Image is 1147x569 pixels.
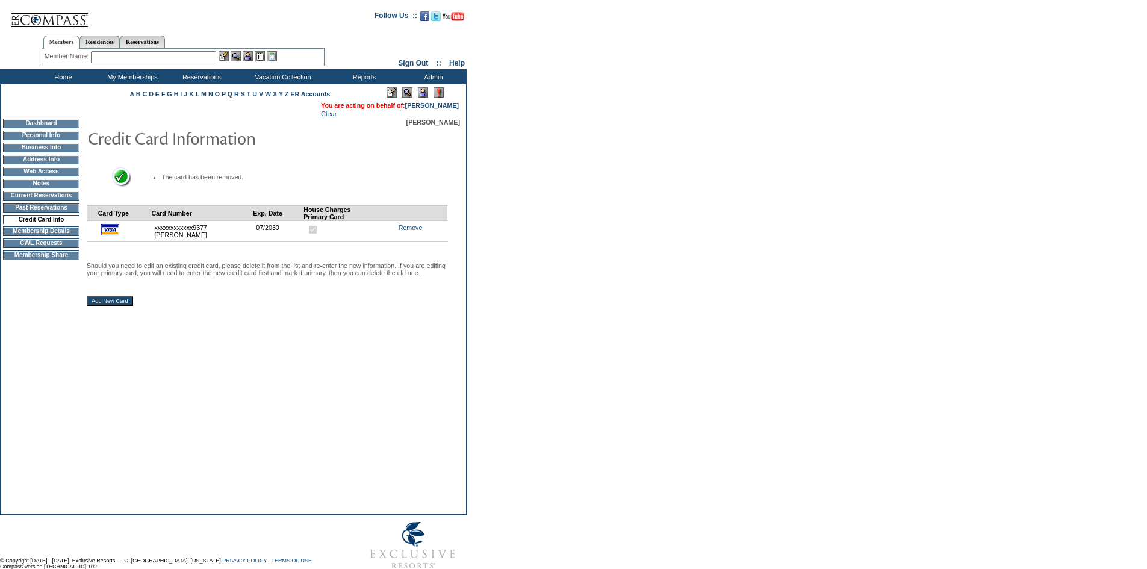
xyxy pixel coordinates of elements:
[437,59,441,67] span: ::
[3,179,79,188] td: Notes
[104,167,131,187] img: Success Message
[279,90,283,98] a: Y
[155,90,160,98] a: E
[87,262,448,276] p: Should you need to edit an existing credit card, please delete it from the list and re-enter the ...
[267,51,277,61] img: b_calculator.gif
[397,69,467,84] td: Admin
[167,90,172,98] a: G
[431,15,441,22] a: Follow us on Twitter
[142,90,147,98] a: C
[272,558,312,564] a: TERMS OF USE
[273,90,277,98] a: X
[443,12,464,21] img: Subscribe to our YouTube Channel
[151,220,253,241] td: xxxxxxxxxxxx9377 [PERSON_NAME]
[87,126,328,150] img: pgTtlCreditCardInfo.gif
[208,90,213,98] a: N
[399,224,423,231] a: Remove
[265,90,271,98] a: W
[420,11,429,21] img: Become our fan on Facebook
[228,90,232,98] a: Q
[43,36,80,49] a: Members
[3,167,79,176] td: Web Access
[180,90,182,98] a: I
[234,90,239,98] a: R
[166,69,235,84] td: Reservations
[402,87,412,98] img: View Mode
[184,90,187,98] a: J
[243,51,253,61] img: Impersonate
[196,90,199,98] a: L
[161,90,166,98] a: F
[241,90,245,98] a: S
[253,205,303,220] td: Exp. Date
[321,110,337,117] a: Clear
[101,224,119,235] img: icon_cc_visa.gif
[98,205,152,220] td: Card Type
[3,250,79,260] td: Membership Share
[215,90,220,98] a: O
[3,226,79,236] td: Membership Details
[222,558,267,564] a: PRIVACY POLICY
[79,36,120,48] a: Residences
[405,102,459,109] a: [PERSON_NAME]
[45,51,91,61] div: Member Name:
[189,90,194,98] a: K
[96,69,166,84] td: My Memberships
[259,90,263,98] a: V
[247,90,251,98] a: T
[255,51,265,61] img: Reservations
[398,59,428,67] a: Sign Out
[130,90,134,98] a: A
[10,3,89,28] img: Compass Home
[290,90,330,98] a: ER Accounts
[201,90,207,98] a: M
[27,69,96,84] td: Home
[418,87,428,98] img: Impersonate
[449,59,465,67] a: Help
[120,36,165,48] a: Reservations
[3,215,79,224] td: Credit Card Info
[431,11,441,21] img: Follow us on Twitter
[387,87,397,98] img: Edit Mode
[219,51,229,61] img: b_edit.gif
[434,87,444,98] img: Log Concern/Member Elevation
[3,203,79,213] td: Past Reservations
[222,90,226,98] a: P
[321,102,459,109] span: You are acting on behalf of:
[151,205,253,220] td: Card Number
[375,10,417,25] td: Follow Us ::
[303,205,385,220] td: House Charges Primary Card
[406,119,460,126] span: [PERSON_NAME]
[253,220,303,241] td: 07/2030
[420,15,429,22] a: Become our fan on Facebook
[3,155,79,164] td: Address Info
[3,191,79,201] td: Current Reservations
[235,69,328,84] td: Vacation Collection
[3,131,79,140] td: Personal Info
[3,143,79,152] td: Business Info
[231,51,241,61] img: View
[328,69,397,84] td: Reports
[285,90,289,98] a: Z
[3,119,79,128] td: Dashboard
[3,238,79,248] td: CWL Requests
[443,15,464,22] a: Subscribe to our YouTube Channel
[161,173,449,181] li: The card has been removed.
[149,90,154,98] a: D
[174,90,179,98] a: H
[252,90,257,98] a: U
[87,296,133,306] input: Add New Card
[136,90,141,98] a: B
